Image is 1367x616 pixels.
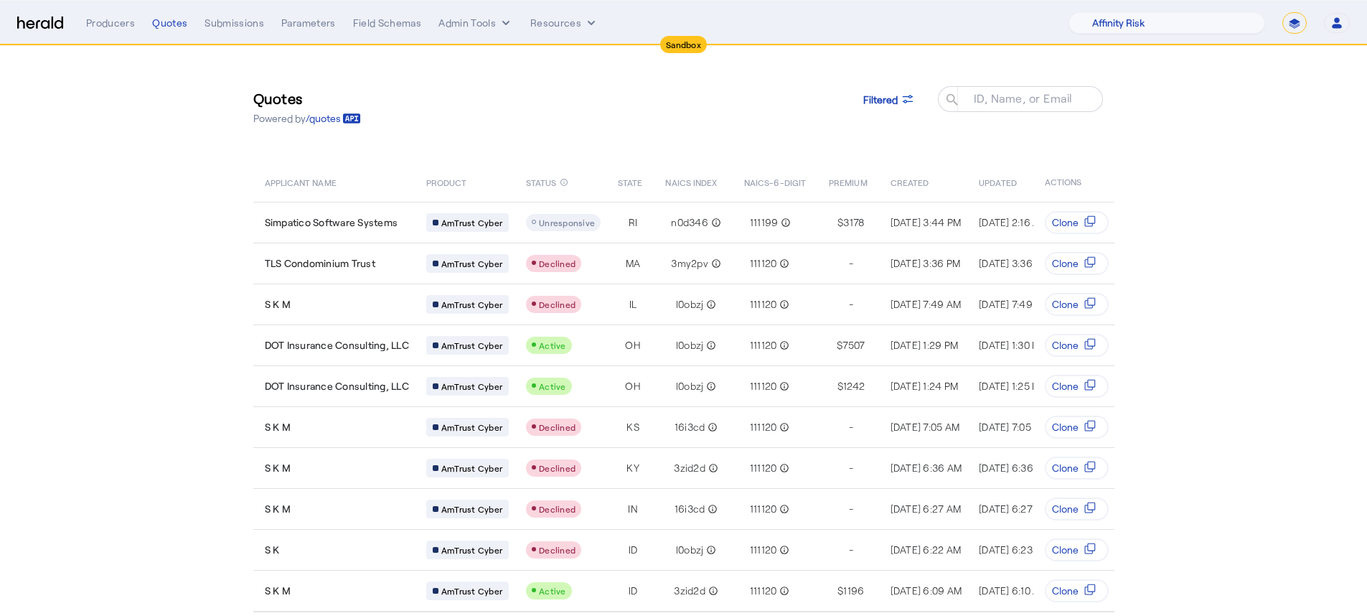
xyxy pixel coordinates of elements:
div: Quotes [152,16,187,30]
div: Submissions [205,16,264,30]
button: Clone [1045,252,1109,275]
mat-icon: info_outline [705,584,718,598]
span: APPLICANT NAME [265,174,337,189]
span: Clone [1052,338,1079,353]
span: STATE [618,174,642,189]
span: S K M [265,461,291,475]
span: AmTrust Cyber [441,503,502,515]
mat-icon: info_outline [776,338,789,353]
span: Clone [1052,543,1079,557]
span: NAICS INDEX [665,174,717,189]
span: S K M [265,420,291,434]
span: Declined [539,422,576,432]
span: [DATE] 6:23 AM [979,543,1050,556]
mat-icon: info_outline [703,297,716,312]
span: [DATE] 6:09 AM [891,584,962,597]
span: 3my2pv [671,256,708,271]
span: OH [625,338,641,353]
mat-icon: info_outline [776,379,789,393]
span: Clone [1052,256,1079,271]
mat-icon: search [938,92,962,110]
button: Clone [1045,416,1109,439]
span: AmTrust Cyber [441,544,502,556]
button: Clone [1045,375,1109,398]
span: 1196 [843,584,864,598]
span: 111199 [750,215,779,230]
mat-icon: info_outline [705,461,718,475]
span: - [849,256,853,271]
span: DOT Insurance Consulting, LLC [265,338,409,353]
th: ACTIONS [1033,162,1114,202]
span: [DATE] 6:36 AM [979,462,1051,474]
span: PREMIUM [829,174,868,189]
span: S K [265,543,280,557]
mat-icon: info_outline [776,461,789,475]
span: Declined [539,463,576,473]
button: Clone [1045,457,1109,480]
mat-icon: info_outline [776,584,789,598]
span: AmTrust Cyber [441,381,502,392]
span: RI [629,215,638,230]
span: 16i3cd [675,420,705,434]
span: [DATE] 1:25 PM [979,380,1046,392]
span: $ [837,379,843,393]
span: NAICS-6-DIGIT [744,174,806,189]
span: [DATE] 6:10 AM [979,584,1048,597]
span: [DATE] 3:36 PM [979,257,1049,269]
div: Field Schemas [353,16,422,30]
button: Clone [1045,211,1109,234]
span: [DATE] 2:16 AM [979,216,1048,228]
span: [DATE] 1:30 PM [979,339,1046,351]
span: S K M [265,297,291,312]
span: [DATE] 7:49 AM [979,298,1050,310]
mat-icon: info_outline [776,420,789,434]
span: IN [628,502,638,516]
span: STATUS [526,174,557,189]
span: Declined [539,545,576,555]
span: 7507 [842,338,865,353]
span: Declined [539,258,576,269]
span: Filtered [863,92,898,107]
span: Clone [1052,461,1079,475]
span: 111120 [750,584,777,598]
button: Clone [1045,293,1109,316]
span: 1242 [843,379,865,393]
span: Declined [539,504,576,514]
mat-icon: info_outline [776,543,789,557]
button: Clone [1045,334,1109,357]
span: ID [629,543,638,557]
span: $ [837,338,842,353]
button: Filtered [852,86,926,112]
span: - [849,420,853,434]
span: l0obzj [676,297,704,312]
span: l0obzj [676,543,704,557]
span: n0d346 [671,215,708,230]
span: [DATE] 3:36 PM [891,257,961,269]
mat-icon: info_outline [708,256,721,271]
span: KS [626,420,639,434]
span: IL [629,297,637,312]
span: - [849,297,853,312]
mat-icon: info_outline [703,338,716,353]
span: Active [539,340,566,350]
p: Powered by [253,111,361,126]
span: 111120 [750,420,777,434]
span: 111120 [750,338,777,353]
span: Active [539,381,566,391]
span: AmTrust Cyber [441,462,502,474]
span: 111120 [750,461,777,475]
span: l0obzj [676,338,704,353]
span: S K M [265,502,291,516]
mat-icon: info_outline [776,297,789,312]
span: AmTrust Cyber [441,421,502,433]
mat-icon: info_outline [776,256,789,271]
span: 16i3cd [675,502,705,516]
span: UPDATED [979,174,1017,189]
mat-label: ID, Name, or Email [974,91,1073,105]
a: /quotes [306,111,361,126]
span: [DATE] 1:24 PM [891,380,959,392]
span: TLS Condominium Trust [265,256,375,271]
span: AmTrust Cyber [441,217,502,228]
button: internal dropdown menu [438,16,513,30]
mat-icon: info_outline [703,379,716,393]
